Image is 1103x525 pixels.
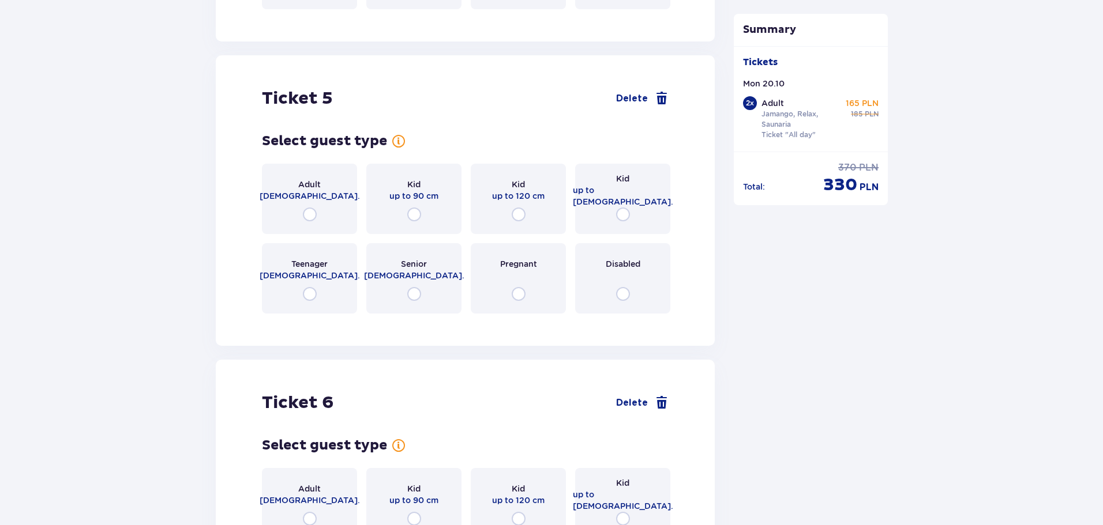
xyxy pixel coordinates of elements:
[573,489,673,512] span: up to [DEMOGRAPHIC_DATA].
[851,109,862,119] span: 185
[761,109,841,130] p: Jamango, Relax, Saunaria
[743,78,785,89] p: Mon 20.10
[291,258,328,270] span: Teenager
[823,174,857,196] span: 330
[734,23,888,37] p: Summary
[407,483,421,494] span: Kid
[761,130,816,140] p: Ticket "All day"
[743,181,765,192] p: Total :
[573,184,673,207] span: up to [DEMOGRAPHIC_DATA].
[616,396,669,410] a: Delete
[262,392,333,414] h2: Ticket 6
[492,190,545,202] span: up to 120 cm
[865,109,879,119] span: PLN
[389,494,438,506] span: up to 90 cm
[743,96,757,110] div: 2 x
[298,179,321,190] span: Adult
[838,161,857,174] span: 370
[512,179,525,190] span: Kid
[262,437,387,454] h3: Select guest type
[262,88,333,109] h2: Ticket 5
[616,477,629,489] span: Kid
[743,56,778,69] p: Tickets
[298,483,321,494] span: Adult
[389,190,438,202] span: up to 90 cm
[260,270,360,281] span: [DEMOGRAPHIC_DATA].
[260,190,360,202] span: [DEMOGRAPHIC_DATA].
[492,494,545,506] span: up to 120 cm
[846,97,879,109] p: 165 PLN
[616,173,629,184] span: Kid
[606,258,640,270] span: Disabled
[500,258,537,270] span: Pregnant
[262,133,387,150] h3: Select guest type
[407,179,421,190] span: Kid
[512,483,525,494] span: Kid
[860,181,879,194] span: PLN
[761,97,784,109] p: Adult
[260,494,360,506] span: [DEMOGRAPHIC_DATA].
[364,270,464,281] span: [DEMOGRAPHIC_DATA].
[616,92,648,105] span: Delete
[401,258,427,270] span: Senior
[616,396,648,409] span: Delete
[859,161,879,174] span: PLN
[616,92,669,105] a: Delete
